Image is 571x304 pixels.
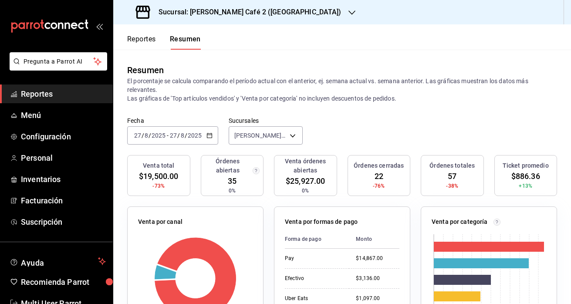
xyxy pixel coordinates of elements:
span: / [177,132,180,139]
div: Pay [285,255,342,262]
div: Uber Eats [285,295,342,302]
a: Pregunta a Parrot AI [6,63,107,72]
span: Personal [21,152,106,164]
th: Monto [349,230,399,249]
p: Venta por categoría [432,217,488,226]
span: $25,927.00 [286,175,325,187]
span: / [185,132,187,139]
div: $1,097.00 [356,295,399,302]
span: Suscripción [21,216,106,228]
button: Reportes [127,35,156,50]
span: Recomienda Parrot [21,276,106,288]
h3: Ticket promedio [503,161,549,170]
span: -38% [446,182,458,190]
span: Facturación [21,195,106,206]
span: Ayuda [21,256,95,267]
span: / [149,132,151,139]
span: 0% [302,187,309,195]
input: -- [180,132,185,139]
input: ---- [187,132,202,139]
span: 35 [228,175,237,187]
p: Venta por formas de pago [285,217,358,226]
span: 22 [375,170,383,182]
div: $3,136.00 [356,275,399,282]
input: -- [144,132,149,139]
span: $886.36 [511,170,540,182]
span: 57 [448,170,456,182]
button: Resumen [170,35,201,50]
h3: Venta total [143,161,174,170]
span: Configuración [21,131,106,142]
div: navigation tabs [127,35,201,50]
input: -- [134,132,142,139]
h3: Órdenes abiertas [205,157,251,175]
th: Forma de pago [285,230,349,249]
span: -73% [152,182,165,190]
h3: Sucursal: [PERSON_NAME] Café 2 ([GEOGRAPHIC_DATA]) [152,7,341,17]
p: El porcentaje se calcula comparando el período actual con el anterior, ej. semana actual vs. sema... [127,77,557,103]
h3: Venta órdenes abiertas [278,157,333,175]
span: +13% [519,182,532,190]
p: Venta por canal [138,217,182,226]
span: -76% [373,182,385,190]
span: Reportes [21,88,106,100]
span: Pregunta a Parrot AI [24,57,94,66]
span: / [142,132,144,139]
label: Sucursales [229,118,303,124]
span: 0% [229,187,236,195]
label: Fecha [127,118,218,124]
span: Inventarios [21,173,106,185]
button: open_drawer_menu [96,23,103,30]
h3: Órdenes cerradas [354,161,404,170]
div: Efectivo [285,275,342,282]
h3: Órdenes totales [429,161,475,170]
button: Pregunta a Parrot AI [10,52,107,71]
span: Menú [21,109,106,121]
div: Resumen [127,64,164,77]
input: ---- [151,132,166,139]
span: [PERSON_NAME] Café 2 ([GEOGRAPHIC_DATA]) [234,131,287,140]
div: $14,867.00 [356,255,399,262]
span: $19,500.00 [139,170,178,182]
span: - [167,132,169,139]
input: -- [169,132,177,139]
